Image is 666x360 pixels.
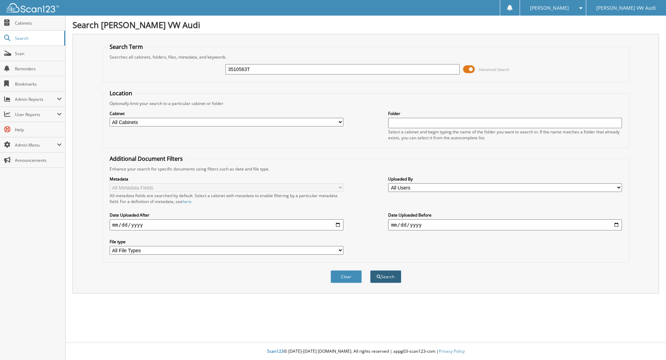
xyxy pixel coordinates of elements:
div: Optionally limit your search to a particular cabinet or folder [106,100,626,106]
img: scan123-logo-white.svg [7,3,59,12]
button: Clear [331,270,362,283]
div: © [DATE]-[DATE] [DOMAIN_NAME]. All rights reserved | appg03-scan123-com | [66,343,666,360]
input: start [110,219,343,230]
label: Date Uploaded After [110,212,343,218]
legend: Location [106,89,136,97]
span: Scan [15,51,62,56]
div: Searches all cabinets, folders, files, metadata, and keywords [106,54,626,60]
a: here [182,199,191,204]
div: Select a cabinet and begin typing the name of the folder you want to search in. If the name match... [388,129,622,141]
legend: Search Term [106,43,146,51]
div: Enhance your search for specific documents using filters such as date and file type. [106,166,626,172]
span: User Reports [15,112,57,117]
label: Uploaded By [388,176,622,182]
span: Scan123 [267,348,284,354]
span: Announcements [15,157,62,163]
label: Folder [388,111,622,116]
span: Admin Menu [15,142,57,148]
span: [PERSON_NAME] [530,6,569,10]
h1: Search [PERSON_NAME] VW Audi [72,19,659,30]
span: [PERSON_NAME] VW Audi [596,6,656,10]
input: end [388,219,622,230]
label: File type [110,239,343,245]
label: Date Uploaded Before [388,212,622,218]
span: Cabinets [15,20,62,26]
a: Privacy Policy [439,348,465,354]
span: Bookmarks [15,81,62,87]
label: Cabinet [110,111,343,116]
div: All metadata fields are searched by default. Select a cabinet with metadata to enable filtering b... [110,193,343,204]
legend: Additional Document Filters [106,155,186,163]
span: Search [15,35,61,41]
span: Reminders [15,66,62,72]
button: Search [370,270,401,283]
iframe: Chat Widget [631,327,666,360]
span: Advanced Search [479,67,510,72]
span: Admin Reports [15,96,57,102]
label: Metadata [110,176,343,182]
span: Help [15,127,62,133]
